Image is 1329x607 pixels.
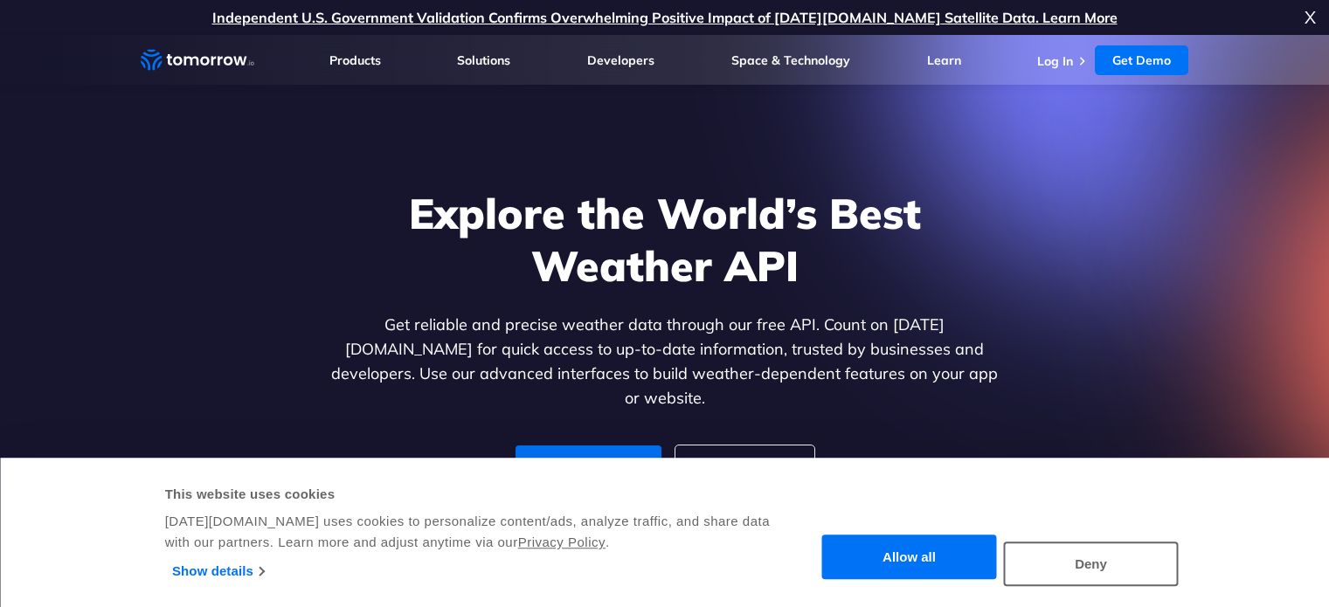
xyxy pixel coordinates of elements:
a: Home link [141,47,254,73]
a: Get Demo [1095,45,1188,75]
a: Learn [927,52,961,68]
button: Deny [1004,541,1179,586]
a: Products [329,52,381,68]
p: Get reliable and precise weather data through our free API. Count on [DATE][DOMAIN_NAME] for quic... [328,313,1002,410]
a: Log In [1037,53,1073,69]
a: Show details [172,558,264,584]
a: Developers [587,52,654,68]
div: This website uses cookies [165,484,772,505]
a: Independent U.S. Government Validation Confirms Overwhelming Positive Impact of [DATE][DOMAIN_NAM... [212,9,1118,26]
a: Privacy Policy [518,535,606,549]
a: For Enterprise [675,445,814,489]
a: Solutions [457,52,510,68]
div: [DATE][DOMAIN_NAME] uses cookies to personalize content/ads, analyze traffic, and share data with... [165,511,772,553]
a: For Developers [516,445,661,489]
a: Space & Technology [731,52,850,68]
button: Allow all [822,535,997,580]
h1: Explore the World’s Best Weather API [328,187,1002,292]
